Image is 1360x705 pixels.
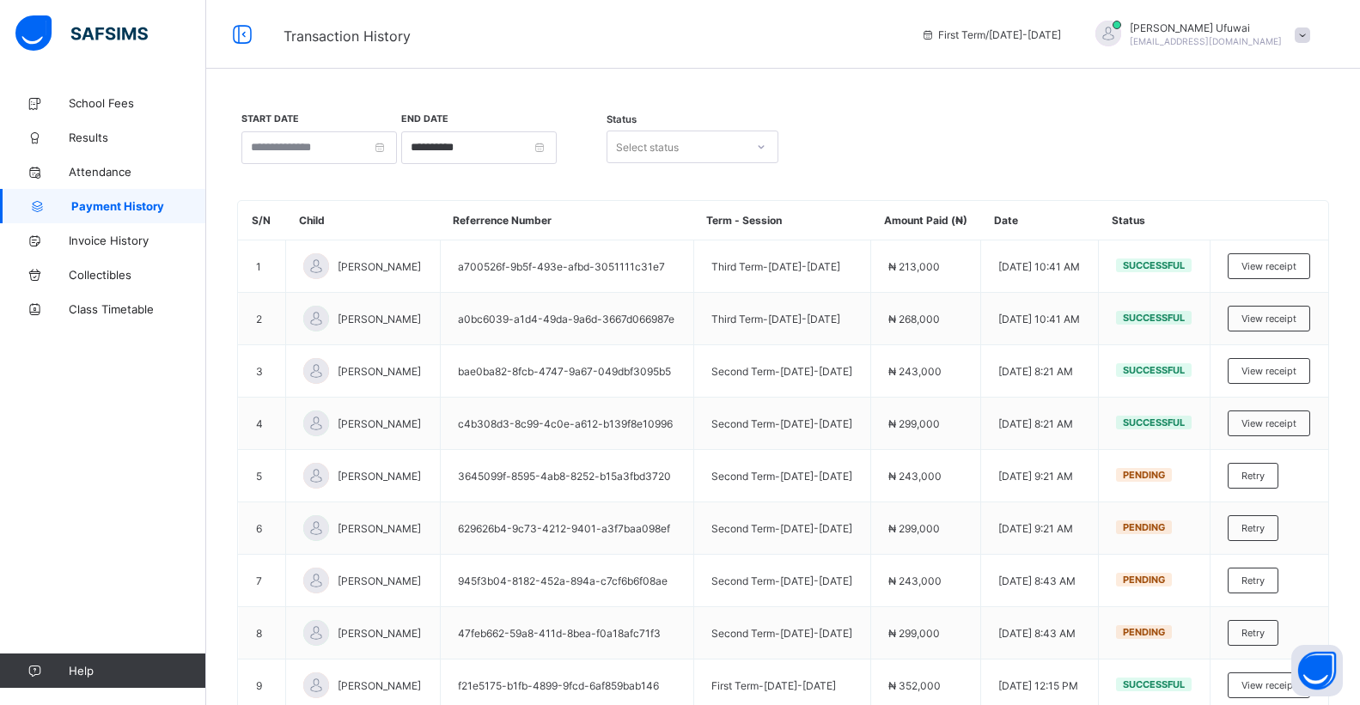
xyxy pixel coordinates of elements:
[440,607,693,659] td: 47feb662-59a8-411d-8bea-f0a18afc71f3
[1123,469,1165,481] span: Pending
[1123,521,1165,533] span: Pending
[71,199,206,213] span: Payment History
[888,627,940,640] span: ₦ 299,000
[616,131,679,163] div: Select status
[15,15,148,52] img: safsims
[440,240,693,293] td: a700526f-9b5f-493e-afbd-3051111c31e7
[69,302,206,316] span: Class Timetable
[1078,21,1319,49] div: SimonUfuwai
[69,234,206,247] span: Invoice History
[1123,626,1165,638] span: Pending
[239,555,286,607] td: 7
[239,398,286,450] td: 4
[69,165,206,179] span: Attendance
[69,96,206,110] span: School Fees
[693,293,870,345] td: Third Term - [DATE]-[DATE]
[1241,417,1296,429] span: View receipt
[338,627,421,640] span: [PERSON_NAME]
[1123,364,1185,376] span: Successful
[1241,679,1296,691] span: View receipt
[981,201,1099,240] th: Date
[69,131,206,144] span: Results
[888,470,942,483] span: ₦ 243,000
[338,313,421,325] span: [PERSON_NAME]
[239,607,286,659] td: 8
[1241,313,1296,325] span: View receipt
[401,113,448,125] label: End Date
[693,502,870,555] td: Second Term - [DATE]-[DATE]
[981,450,1099,502] td: [DATE] 9:21 AM
[284,27,411,45] span: Transaction History
[981,502,1099,555] td: [DATE] 9:21 AM
[693,345,870,398] td: Second Term - [DATE]-[DATE]
[69,268,206,282] span: Collectibles
[239,201,286,240] th: S/N
[1241,627,1265,639] span: Retry
[1241,365,1296,377] span: View receipt
[440,450,693,502] td: 3645099f-8595-4ab8-8252-b15a3fbd3720
[239,240,286,293] td: 1
[1241,260,1296,272] span: View receipt
[693,555,870,607] td: Second Term - [DATE]-[DATE]
[693,201,870,240] th: Term - Session
[239,293,286,345] td: 2
[921,28,1061,41] span: session/term information
[440,502,693,555] td: 629626b4-9c73-4212-9401-a3f7baa098ef
[1123,574,1165,586] span: Pending
[1123,416,1185,428] span: Successful
[981,345,1099,398] td: [DATE] 8:21 AM
[1123,312,1185,324] span: Successful
[693,607,870,659] td: Second Term - [DATE]-[DATE]
[338,365,421,378] span: [PERSON_NAME]
[440,201,693,240] th: Referrence Number
[440,293,693,345] td: a0bc6039-a1d4-49da-9a6d-3667d066987e
[888,260,940,273] span: ₦ 213,000
[338,260,421,273] span: [PERSON_NAME]
[239,502,286,555] td: 6
[693,450,870,502] td: Second Term - [DATE]-[DATE]
[888,679,941,692] span: ₦ 352,000
[888,313,940,325] span: ₦ 268,000
[1241,470,1265,482] span: Retry
[888,417,940,430] span: ₦ 299,000
[1123,678,1185,690] span: Successful
[888,365,942,378] span: ₦ 243,000
[607,113,637,125] span: Status
[440,398,693,450] td: c4b308d3-8c99-4c0e-a612-b139f8e10996
[1130,36,1282,46] span: [EMAIL_ADDRESS][DOMAIN_NAME]
[1123,259,1185,271] span: Successful
[888,522,940,535] span: ₦ 299,000
[1099,201,1211,240] th: Status
[241,113,299,125] label: Start Date
[1241,522,1265,534] span: Retry
[981,607,1099,659] td: [DATE] 8:43 AM
[981,293,1099,345] td: [DATE] 10:41 AM
[1291,645,1343,696] button: Open asap
[338,417,421,430] span: [PERSON_NAME]
[440,555,693,607] td: 945f3b04-8182-452a-894a-c7cf6b6f08ae
[871,201,981,240] th: Amount Paid (₦)
[693,240,870,293] td: Third Term - [DATE]-[DATE]
[981,555,1099,607] td: [DATE] 8:43 AM
[981,240,1099,293] td: [DATE] 10:41 AM
[1241,574,1265,586] span: Retry
[69,664,205,678] span: Help
[1130,21,1282,34] span: [PERSON_NAME] Ufuwai
[338,679,421,692] span: [PERSON_NAME]
[239,345,286,398] td: 3
[693,398,870,450] td: Second Term - [DATE]-[DATE]
[239,450,286,502] td: 5
[338,470,421,483] span: [PERSON_NAME]
[286,201,440,240] th: Child
[440,345,693,398] td: bae0ba82-8fcb-4747-9a67-049dbf3095b5
[338,574,421,587] span: [PERSON_NAME]
[981,398,1099,450] td: [DATE] 8:21 AM
[888,574,942,587] span: ₦ 243,000
[338,522,421,535] span: [PERSON_NAME]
